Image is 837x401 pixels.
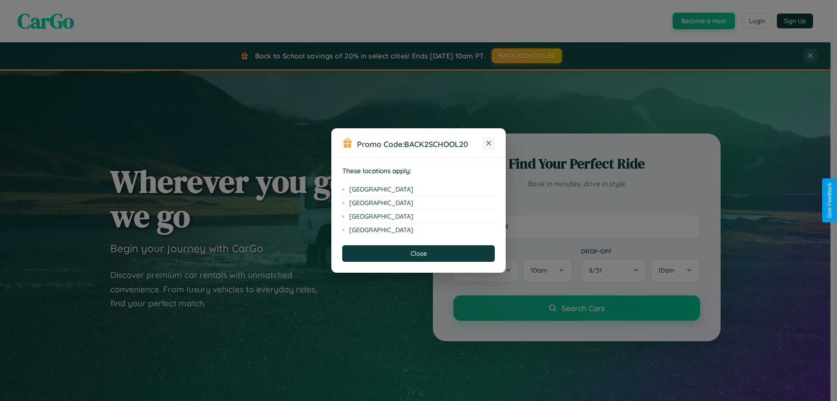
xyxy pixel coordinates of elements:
button: Close [342,245,495,262]
li: [GEOGRAPHIC_DATA] [342,223,495,236]
li: [GEOGRAPHIC_DATA] [342,196,495,210]
div: Give Feedback [827,183,833,218]
h3: Promo Code: [357,139,483,149]
li: [GEOGRAPHIC_DATA] [342,210,495,223]
strong: These locations apply: [342,167,412,175]
li: [GEOGRAPHIC_DATA] [342,183,495,196]
b: BACK2SCHOOL20 [404,139,468,149]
